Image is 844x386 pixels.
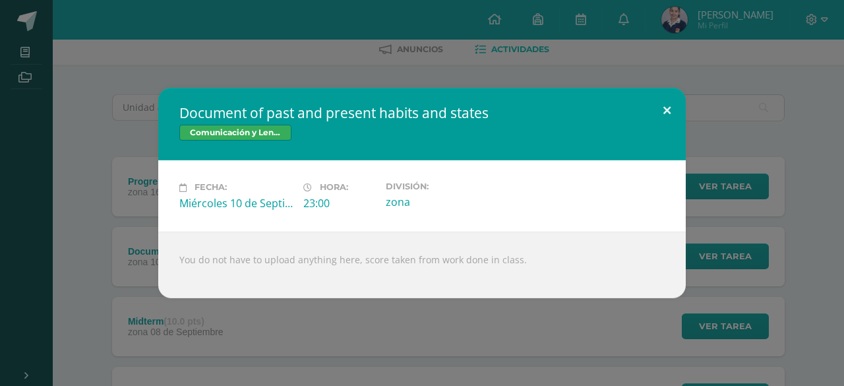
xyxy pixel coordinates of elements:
div: You do not have to upload anything here, score taken from work done in class. [158,232,686,298]
span: Comunicación y Lenguaje L3 (Inglés) 5 [179,125,291,141]
span: Hora: [320,183,348,193]
label: División: [386,181,499,191]
span: Fecha: [195,183,227,193]
div: Miércoles 10 de Septiembre [179,196,293,210]
h2: Document of past and present habits and states [179,104,665,122]
div: 23:00 [303,196,375,210]
div: zona [386,195,499,209]
button: Close (Esc) [648,88,686,133]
